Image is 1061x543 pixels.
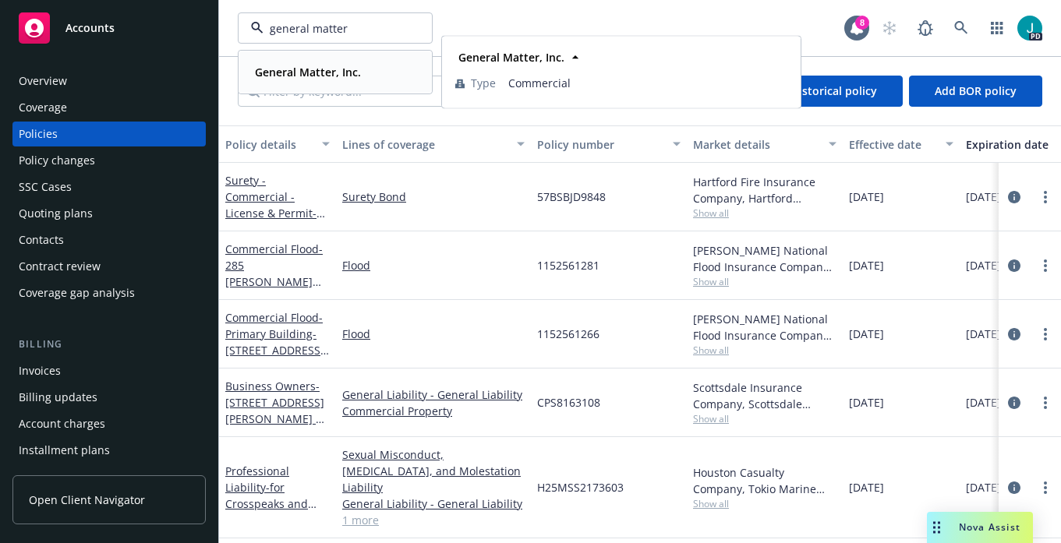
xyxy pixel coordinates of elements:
[225,242,324,322] a: Commercial Flood
[19,358,61,383] div: Invoices
[342,136,508,153] div: Lines of coverage
[336,125,531,163] button: Lines of coverage
[537,479,624,495] span: H25MSS2173603
[12,122,206,146] a: Policies
[19,385,97,410] div: Billing updates
[693,497,836,510] span: Show all
[19,201,93,226] div: Quoting plans
[19,227,64,252] div: Contacts
[927,512,946,543] div: Drag to move
[342,189,525,205] a: Surety Bond
[12,411,206,436] a: Account charges
[12,69,206,93] a: Overview
[263,20,401,37] input: Filter by keyword
[219,125,336,163] button: Policy details
[849,394,884,411] span: [DATE]
[225,310,324,374] a: Commercial Flood
[1005,393,1024,412] a: circleInformation
[693,136,819,153] div: Market details
[12,385,206,410] a: Billing updates
[693,242,836,275] div: [PERSON_NAME] National Flood Insurance Company, [PERSON_NAME] Flood
[927,512,1033,543] button: Nova Assist
[19,175,72,199] div: SSC Cases
[1036,256,1055,275] a: more
[849,136,936,153] div: Effective date
[693,311,836,344] div: [PERSON_NAME] National Flood Insurance Company, [PERSON_NAME] Flood
[342,512,525,528] a: 1 more
[12,358,206,383] a: Invoices
[19,254,101,279] div: Contract review
[342,446,525,495] a: Sexual Misconduct, [MEDICAL_DATA], and Molestation Liability
[693,275,836,288] span: Show all
[693,464,836,497] div: Houston Casualty Company, Tokio Marine HCC, CRC Group
[537,136,663,153] div: Policy number
[849,479,884,495] span: [DATE]
[19,122,58,146] div: Policies
[1005,325,1024,344] a: circleInformation
[849,189,884,205] span: [DATE]
[1036,188,1055,206] a: more
[12,148,206,173] a: Policy changes
[225,480,317,527] span: - for Crosspeaks and Ridgeline FMS
[12,95,206,120] a: Coverage
[537,189,606,205] span: 57BSBJD9848
[12,280,206,305] a: Coverage gap analysis
[693,379,836,412] div: Scottsdale Insurance Company, Scottsdale Insurance Company (Nationwide), RT Specialty Insurance S...
[342,326,525,342] a: Flood
[1005,478,1024,497] a: circleInformation
[768,83,877,98] span: Add historical policy
[225,379,329,443] a: Business Owners
[342,257,525,273] a: Flood
[19,438,110,463] div: Installment plans
[12,254,206,279] a: Contract review
[12,438,206,463] a: Installment plans
[693,174,836,206] div: Hartford Fire Insurance Company, Hartford Insurance Group
[19,411,105,436] div: Account charges
[1005,256,1024,275] a: circleInformation
[19,148,95,173] div: Policy changes
[693,412,836,425] span: Show all
[225,136,313,153] div: Policy details
[966,394,1001,411] span: [DATE]
[537,326,599,342] span: 1152561266
[959,520,1020,534] span: Nova Assist
[19,280,135,305] div: Coverage gap analysis
[255,65,361,79] strong: General Matter, Inc.
[855,16,869,30] div: 8
[29,492,145,508] span: Open Client Navigator
[874,12,905,44] a: Start snowing
[687,125,843,163] button: Market details
[966,189,1001,205] span: [DATE]
[1036,478,1055,497] a: more
[537,257,599,273] span: 1152561281
[12,6,206,50] a: Accounts
[981,12,1013,44] a: Switch app
[1017,16,1042,41] img: photo
[843,125,960,163] button: Effective date
[342,403,525,419] a: Commercial Property
[966,257,1001,273] span: [DATE]
[1036,325,1055,344] a: more
[12,175,206,199] a: SSC Cases
[910,12,941,44] a: Report a Bug
[531,125,687,163] button: Policy number
[19,69,67,93] div: Overview
[849,257,884,273] span: [DATE]
[909,76,1042,107] button: Add BOR policy
[458,50,564,65] strong: General Matter, Inc.
[742,76,903,107] button: Add historical policy
[935,83,1017,98] span: Add BOR policy
[225,173,327,286] a: Surety - Commercial - License & Permit
[1005,188,1024,206] a: circleInformation
[946,12,977,44] a: Search
[537,394,600,411] span: CPS8163108
[966,479,1001,495] span: [DATE]
[342,386,525,403] a: General Liability - General Liability
[12,227,206,252] a: Contacts
[849,326,884,342] span: [DATE]
[12,337,206,352] div: Billing
[225,242,324,322] span: - 285 [PERSON_NAME] [GEOGRAPHIC_DATA]
[966,326,1001,342] span: [DATE]
[1036,393,1055,412] a: more
[693,206,836,220] span: Show all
